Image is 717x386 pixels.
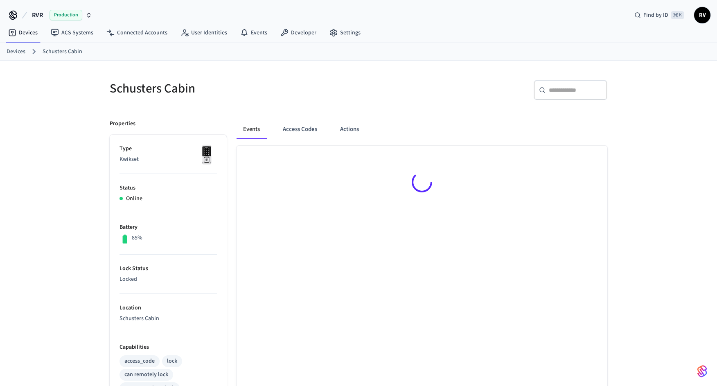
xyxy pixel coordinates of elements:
[120,304,217,312] p: Location
[643,11,668,19] span: Find by ID
[234,25,274,40] a: Events
[276,120,324,139] button: Access Codes
[120,155,217,164] p: Kwikset
[43,47,82,56] a: Schusters Cabin
[50,10,82,20] span: Production
[167,357,177,366] div: lock
[628,8,691,23] div: Find by ID⌘ K
[120,144,217,153] p: Type
[196,144,217,165] img: Kwikset Halo Touchscreen Wifi Enabled Smart Lock, Polished Chrome, Front
[44,25,100,40] a: ACS Systems
[671,11,684,19] span: ⌘ K
[174,25,234,40] a: User Identities
[7,47,25,56] a: Devices
[124,370,168,379] div: can remotely lock
[32,10,43,20] span: RVR
[237,120,607,139] div: ant example
[120,223,217,232] p: Battery
[120,184,217,192] p: Status
[2,25,44,40] a: Devices
[694,7,710,23] button: RV
[126,194,142,203] p: Online
[100,25,174,40] a: Connected Accounts
[110,80,354,97] h5: Schusters Cabin
[334,120,365,139] button: Actions
[132,234,142,242] p: 85%
[120,275,217,284] p: Locked
[237,120,266,139] button: Events
[274,25,323,40] a: Developer
[110,120,135,128] p: Properties
[323,25,367,40] a: Settings
[697,365,707,378] img: SeamLogoGradient.69752ec5.svg
[120,314,217,323] p: Schusters Cabin
[124,357,155,366] div: access_code
[695,8,710,23] span: RV
[120,343,217,352] p: Capabilities
[120,264,217,273] p: Lock Status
